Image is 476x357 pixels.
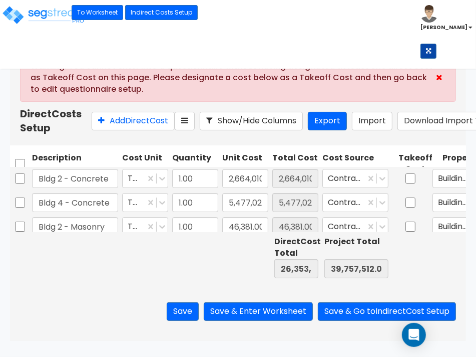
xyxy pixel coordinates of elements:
[308,112,347,130] button: Export
[122,217,168,236] div: TOT
[352,112,392,130] button: Import
[390,150,440,177] div: Takeoff Cost
[320,150,390,177] div: Cost Source
[318,302,456,321] button: Save & Go toIndirectCost Setup
[120,150,170,177] div: Cost Unit
[420,5,438,23] img: avatar.png
[92,112,175,130] button: AddDirectCost
[122,193,168,212] div: TOT
[125,5,198,20] a: Indirect Costs Setup
[402,323,426,347] div: Open Intercom Messenger
[322,193,388,212] div: Contractor Cost
[72,5,123,20] a: To Worksheet
[170,150,220,177] div: Quantity
[31,61,433,95] div: Warning: You cannot enter into a questionnaire without having designated at least one direct cost...
[220,150,270,177] div: Unit Cost
[322,217,388,236] div: Contractor Cost
[274,236,318,259] div: Direct Cost Total
[20,107,82,135] b: Direct Costs Setup
[200,112,303,130] button: Show/Hide Columns
[420,24,467,31] b: [PERSON_NAME]
[167,302,199,321] button: Save
[2,5,87,25] img: logo_pro_r.png
[122,169,168,188] div: TOT
[175,112,195,130] button: Reorder Items
[204,302,313,321] button: Save & Enter Worksheet
[322,169,388,188] div: Contractor Cost
[30,150,120,177] div: Description
[324,236,388,248] div: Project Total
[270,150,320,177] div: Total Cost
